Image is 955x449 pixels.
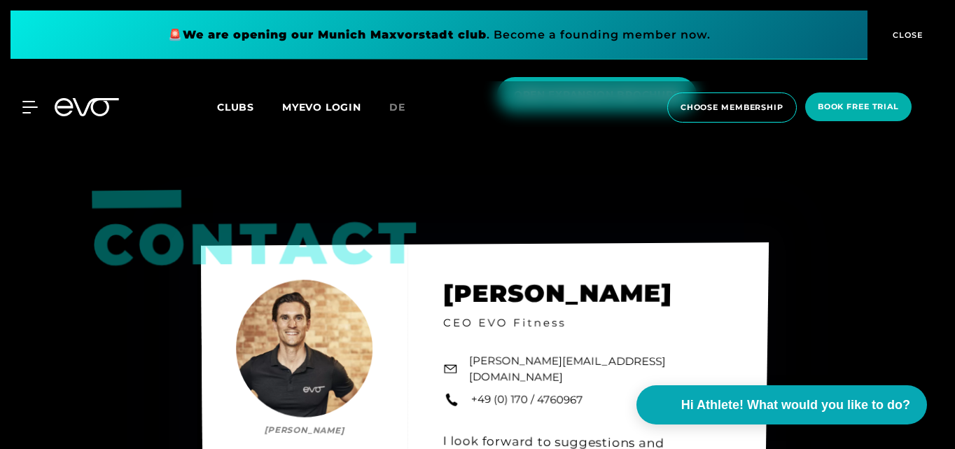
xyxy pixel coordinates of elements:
a: de [389,99,422,116]
button: CLOSE [867,11,944,60]
a: Clubs [217,100,282,113]
span: Hi Athlete! What would you like to do? [681,396,910,415]
a: [PERSON_NAME][EMAIL_ADDRESS][DOMAIN_NAME] [469,353,730,386]
span: book free trial [818,101,899,113]
span: de [389,101,405,113]
span: CLOSE [889,29,923,41]
button: Hi Athlete! What would you like to do? [636,385,927,424]
a: +49 (0) 170 / 4760967 [471,392,583,408]
span: Clubs [217,101,254,113]
span: choose membership [681,102,783,113]
a: MYEVO LOGIN [282,101,361,113]
a: book free trial [801,92,916,123]
a: choose membership [663,92,801,123]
